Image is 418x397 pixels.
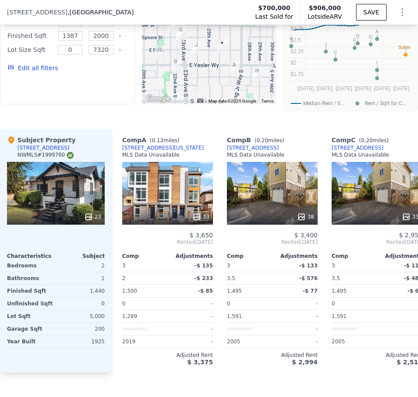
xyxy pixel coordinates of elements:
[122,151,180,158] div: MLS Data Unavailable
[188,37,205,59] div: 119 24th Avenue Unit A
[334,50,337,55] text: C
[151,42,168,64] div: 110 21st Ave # C
[332,151,389,158] div: MLS Data Unavailable
[353,38,356,43] text: F
[374,86,391,92] text: [DATE]
[227,288,242,294] span: 1,495
[173,22,189,44] div: 2223 E Spruce Street
[226,57,243,79] div: 2708 S Washington Street Unit A
[332,144,384,151] div: [STREET_ADDRESS]
[227,239,318,246] span: Rented [DATE]
[336,86,353,92] text: [DATE]
[227,144,279,151] a: [STREET_ADDRESS]
[274,298,318,310] div: -
[394,3,411,21] button: Show Options
[7,253,56,260] div: Characteristics
[67,152,74,159] img: NWMLS Logo
[214,35,230,57] div: 126 26th Ave
[377,60,378,65] text: I
[274,335,318,348] div: -
[332,313,346,319] span: 1,591
[122,239,213,246] span: Rented [DATE]
[122,323,166,335] div: Unspecified
[152,137,164,144] span: 0.12
[122,288,137,294] span: 1,500
[168,253,213,260] div: Adjustments
[7,298,54,310] div: Unfinished Sqft
[192,212,209,221] div: 33
[144,93,173,104] img: Google
[274,310,318,322] div: -
[122,313,137,319] span: 1,289
[369,34,373,39] text: G
[227,151,284,158] div: MLS Data Unavailable
[227,323,271,335] div: Unspecified
[376,29,379,34] text: A
[398,45,413,50] text: Subject
[122,335,166,348] div: 2019
[290,36,293,41] text: B
[272,253,318,260] div: Adjustments
[332,301,335,307] span: 0
[164,15,181,37] div: 206 22nd Ave # A
[376,68,379,73] text: H
[227,263,230,269] span: 3
[261,99,274,103] a: Terms
[251,137,288,144] span: ( miles)
[198,288,213,294] span: -$ 85
[355,86,371,92] text: [DATE]
[122,263,126,269] span: 3
[299,275,318,281] span: -$ 576
[332,272,375,284] div: 3.5
[7,44,53,56] div: Lot Size Sqft
[58,272,105,284] div: 1
[168,54,184,75] div: 2215 E Yesler Way
[291,26,304,32] text: $2.75
[227,335,271,348] div: 2005
[291,37,301,43] text: $2.5
[393,86,410,92] text: [DATE]
[308,12,342,21] span: Lotside ARV
[197,99,203,103] button: Keyboard shortcuts
[144,93,173,104] a: Open this area in Google Maps (opens a new window)
[292,359,318,366] span: $ 2,994
[303,288,318,294] span: -$ 77
[297,212,314,221] div: 38
[356,137,392,144] span: ( miles)
[194,275,213,281] span: -$ 233
[299,263,318,269] span: -$ 133
[356,4,387,21] button: SAVE
[7,323,54,335] div: Garage Sqft
[7,260,54,272] div: Bedrooms
[187,359,213,366] span: $ 3,375
[249,63,265,85] div: 201 29th Ave S
[17,151,74,159] div: NWMLS # 1999760
[146,137,183,144] span: ( miles)
[274,323,318,335] div: -
[332,288,346,294] span: 1,495
[58,335,105,348] div: 1925
[122,136,183,144] div: Comp A
[7,30,53,42] div: Finished Sqft
[365,100,406,106] text: Rent / Sqft for C…
[7,335,54,348] div: Year Built
[122,272,166,284] div: 2
[17,144,69,151] div: [STREET_ADDRESS]
[122,352,213,359] div: Adjusted Rent
[332,253,377,260] div: Comp
[58,298,105,310] div: 0
[227,301,230,307] span: 0
[258,3,291,12] span: $700,000
[227,352,318,359] div: Adjusted Rent
[7,285,54,297] div: Finished Sqft
[58,260,105,272] div: 2
[361,137,373,144] span: 0.20
[291,48,304,55] text: $2.25
[303,100,344,106] text: Median Rent / S…
[227,136,288,144] div: Comp B
[209,99,256,103] span: Map data ©2025 Google
[118,48,122,52] button: Clear
[332,263,335,269] span: 3
[7,272,54,284] div: Bathrooms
